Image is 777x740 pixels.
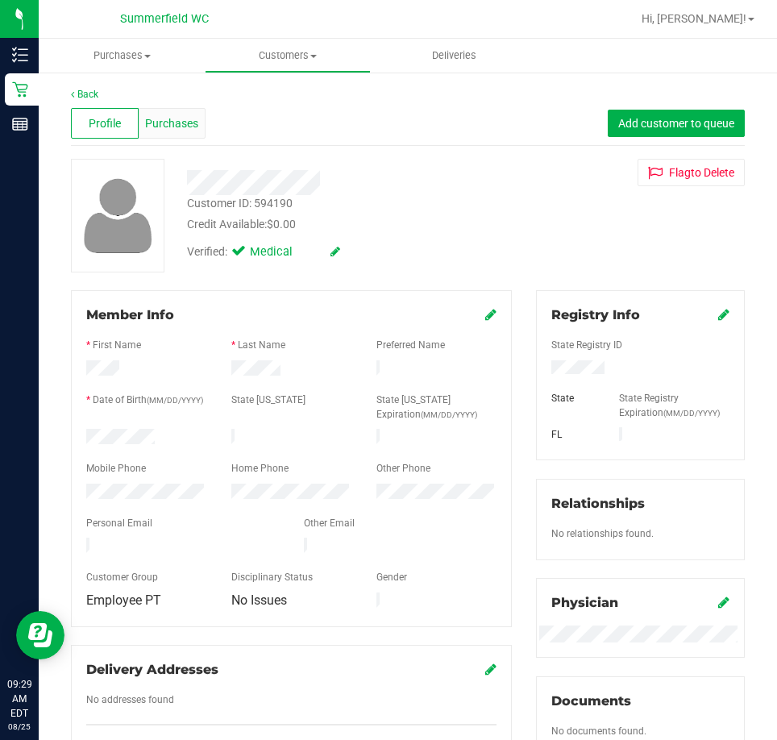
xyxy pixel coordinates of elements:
label: Disciplinary Status [231,570,313,584]
span: Physician [551,595,618,610]
label: Customer Group [86,570,158,584]
label: No relationships found. [551,526,654,541]
label: Date of Birth [93,393,203,407]
a: Back [71,89,98,100]
inline-svg: Reports [12,116,28,132]
span: Customers [206,48,370,63]
span: Relationships [551,496,645,511]
inline-svg: Inventory [12,47,28,63]
label: State Registry ID [551,338,622,352]
div: Customer ID: 594190 [187,195,293,212]
inline-svg: Retail [12,81,28,98]
p: 09:29 AM EDT [7,677,31,721]
span: Hi, [PERSON_NAME]! [642,12,746,25]
label: Other Email [304,516,355,530]
div: Credit Available: [187,216,512,233]
label: First Name [93,338,141,352]
span: Profile [89,115,121,132]
p: 08/25 [7,721,31,733]
label: State [US_STATE] [231,393,305,407]
label: Other Phone [376,461,430,476]
label: Gender [376,570,407,584]
div: FL [539,427,607,442]
label: State [US_STATE] Expiration [376,393,497,422]
button: Flagto Delete [638,159,745,186]
span: Add customer to queue [618,117,734,130]
span: Registry Info [551,307,640,322]
span: Summerfield WC [120,12,209,26]
span: Medical [250,243,314,261]
span: Member Info [86,307,174,322]
span: Delivery Addresses [86,662,218,677]
div: Verified: [187,243,340,261]
label: Personal Email [86,516,152,530]
a: Customers [205,39,371,73]
label: No addresses found [86,692,174,707]
span: Deliveries [410,48,498,63]
iframe: Resource center [16,611,64,659]
button: Add customer to queue [608,110,745,137]
span: No Issues [231,592,287,608]
span: (MM/DD/YYYY) [421,410,477,419]
div: State [539,391,607,405]
img: user-icon.png [76,174,160,257]
label: Mobile Phone [86,461,146,476]
span: Purchases [39,48,205,63]
span: (MM/DD/YYYY) [147,396,203,405]
label: Last Name [238,338,285,352]
span: Documents [551,693,631,709]
a: Deliveries [371,39,537,73]
span: (MM/DD/YYYY) [663,409,720,418]
span: Purchases [145,115,198,132]
span: $0.00 [267,218,296,231]
label: Home Phone [231,461,289,476]
span: No documents found. [551,725,646,737]
span: Employee PT [86,592,161,608]
label: State Registry Expiration [619,391,729,420]
label: Preferred Name [376,338,445,352]
a: Purchases [39,39,205,73]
